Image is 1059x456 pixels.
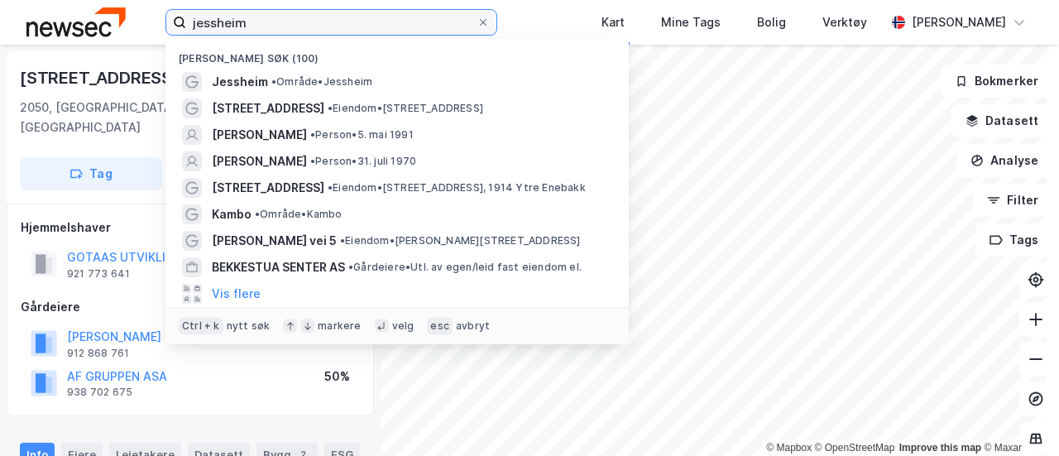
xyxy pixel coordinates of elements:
div: 938 702 675 [67,386,132,399]
span: • [348,261,353,273]
div: avbryt [456,319,490,333]
span: Person • 31. juli 1970 [310,155,416,168]
span: [STREET_ADDRESS] [212,178,324,198]
div: Ctrl + k [179,318,223,334]
div: Mine Tags [661,12,721,32]
div: 2050, [GEOGRAPHIC_DATA], [GEOGRAPHIC_DATA] [20,98,267,137]
button: Analyse [956,144,1052,177]
div: Gårdeiere [21,297,360,317]
div: velg [392,319,414,333]
span: BEKKESTUA SENTER AS [212,257,345,277]
span: Eiendom • [STREET_ADDRESS] [328,102,483,115]
button: Filter [973,184,1052,217]
span: [PERSON_NAME] [212,125,307,145]
div: 912 868 761 [67,347,129,360]
span: Jessheim [212,72,268,92]
span: • [340,234,345,247]
span: [PERSON_NAME] [212,151,307,171]
span: Person • 5. mai 1991 [310,128,414,142]
span: Område • Jessheim [271,75,372,89]
span: [STREET_ADDRESS] [212,98,324,118]
a: OpenStreetMap [815,442,895,454]
span: • [328,102,333,114]
span: [PERSON_NAME] vei 5 [212,231,337,251]
div: Bolig [757,12,786,32]
div: [PERSON_NAME] søk (100) [165,39,629,69]
input: Søk på adresse, matrikkel, gårdeiere, leietakere eller personer [186,10,477,35]
span: Gårdeiere • Utl. av egen/leid fast eiendom el. [348,261,582,274]
span: • [271,75,276,88]
div: [STREET_ADDRESS] [20,65,182,91]
span: • [255,208,260,220]
span: Område • Kambo [255,208,343,221]
span: Eiendom • [PERSON_NAME][STREET_ADDRESS] [340,234,581,247]
div: [PERSON_NAME] [912,12,1006,32]
span: • [328,181,333,194]
iframe: Chat Widget [976,377,1059,456]
div: Hjemmelshaver [21,218,360,238]
button: Tag [20,157,162,190]
div: 50% [324,367,350,386]
button: Datasett [951,104,1052,137]
div: 921 773 641 [67,267,130,281]
span: • [310,155,315,167]
button: Tags [975,223,1052,257]
button: Bokmerker [941,65,1052,98]
span: • [310,128,315,141]
span: Kambo [212,204,252,224]
img: newsec-logo.f6e21ccffca1b3a03d2d.png [26,7,126,36]
span: Eiendom • [STREET_ADDRESS], 1914 Ytre Enebakk [328,181,586,194]
button: Vis flere [212,284,261,304]
div: Verktøy [822,12,867,32]
a: Improve this map [899,442,981,454]
div: Kart [601,12,625,32]
div: Kontrollprogram for chat [976,377,1059,456]
div: markere [318,319,361,333]
a: Mapbox [766,442,812,454]
div: nytt søk [227,319,271,333]
div: esc [427,318,453,334]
